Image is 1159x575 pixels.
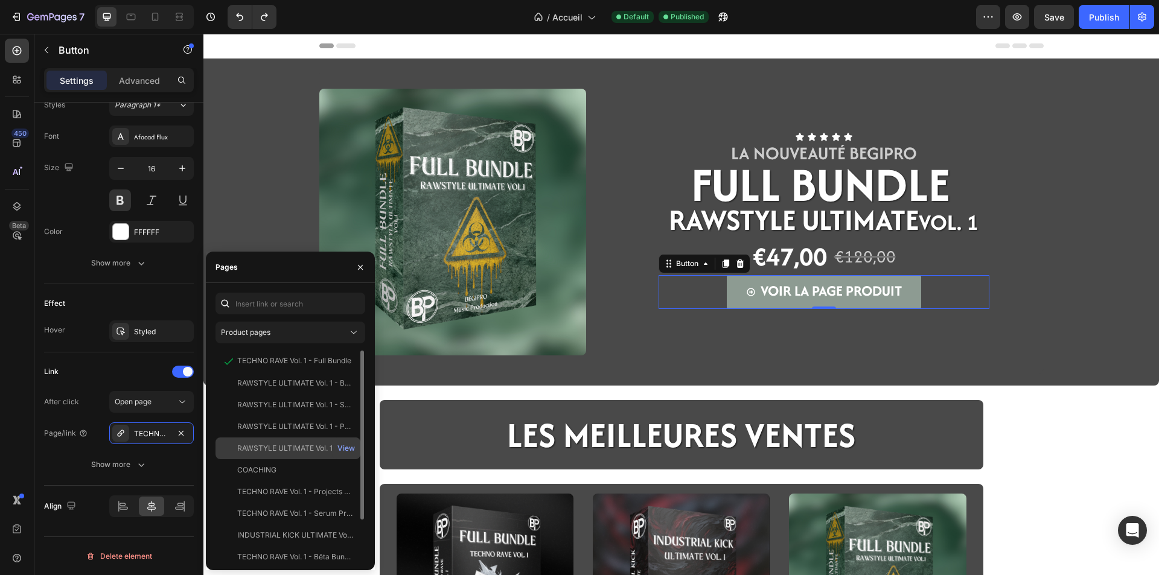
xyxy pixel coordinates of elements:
[237,551,353,562] div: TECHNO RAVE Vol. 1 - Bêta Bundle
[44,131,59,142] div: Font
[134,227,191,238] div: FFFFFF
[237,355,351,366] div: TECHNO RAVE Vol. 1 - Full Bundle
[547,11,550,24] span: /
[237,378,353,389] div: RAWSTYLE ULTIMATE Vol. 1 - Bêta Bundle
[134,326,191,337] div: Styled
[237,421,353,432] div: RAWSTYLE ULTIMATE Vol. 1 - Presets Pack
[44,160,76,176] div: Size
[44,396,79,407] div: After click
[109,94,194,116] button: Paragraph 1*
[221,328,270,337] span: Product pages
[119,74,160,87] p: Advanced
[548,204,625,242] div: €47,00
[44,226,63,237] div: Color
[91,257,147,269] div: Show more
[237,530,353,541] div: INDUSTRIAL KICK ULTIMATE Vol. 1
[115,397,152,406] span: Open page
[337,440,356,457] button: View
[237,508,353,519] div: TECHNO RAVE Vol. 1 - Serum Presets
[59,43,161,57] p: Button
[671,11,704,22] span: Published
[337,443,355,454] div: View
[470,224,497,235] div: Button
[1034,5,1074,29] button: Save
[216,262,238,273] div: Pages
[237,399,353,410] div: RAWSTYLE ULTIMATE Vol. 1 - Sample Pack
[134,132,191,142] div: Afacad Flux
[115,100,161,110] span: Paragraph 1*
[488,118,747,183] span: FULL BUNDLE
[528,107,714,132] span: LA NOUVEAUTé BEGIPRO
[79,10,85,24] p: 7
[216,293,365,314] input: Insert link or search
[44,547,194,566] button: Delete element
[630,210,694,236] div: €120,00
[109,391,194,413] button: Open page
[44,366,59,377] div: Link
[237,465,276,475] div: COACHING
[523,241,718,275] a: Rich Text Editor. Editing area: main
[557,247,698,267] span: VOIR LA PAGE PRODUIT
[302,376,653,426] h2: LES MEILLEURES VENTES
[1118,516,1147,545] div: Open Intercom Messenger
[60,74,94,87] p: Settings
[228,5,276,29] div: Undo/Redo
[5,5,90,29] button: 7
[465,165,715,206] span: RAWSTYLE ULTIMATE
[86,549,152,564] div: Delete element
[216,322,365,343] button: Product pages
[44,325,65,335] div: Hover
[237,486,353,497] div: TECHNO RAVE Vol. 1 - Projects Files & Construction Kits
[44,100,65,110] div: Styles
[44,498,78,515] div: Align
[44,454,194,475] button: Show more
[624,11,649,22] span: Default
[557,249,698,268] div: Rich Text Editor. Editing area: main
[44,298,65,309] div: Effect
[44,252,194,274] button: Show more
[1089,11,1119,24] div: Publish
[134,428,169,439] div: TECHNO RAVE Vol. 1 - Full Bundle
[552,11,583,24] span: Accueil
[237,443,353,454] div: RAWSTYLE ULTIMATE Vol. 1 - Full Bundle
[11,129,29,138] div: 450
[44,428,88,439] div: Page/link
[1079,5,1129,29] button: Publish
[715,173,775,204] span: Vol. 1
[1044,12,1064,22] span: Save
[91,459,147,471] div: Show more
[203,34,1159,575] iframe: Design area
[9,221,29,230] div: Beta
